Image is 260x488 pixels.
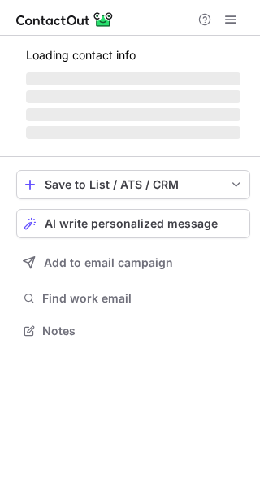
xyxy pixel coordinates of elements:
img: ContactOut v5.3.10 [16,10,114,29]
span: Find work email [42,291,244,306]
span: AI write personalized message [45,217,218,230]
button: Add to email campaign [16,248,250,277]
span: ‌ [26,108,240,121]
button: Notes [16,320,250,342]
button: Find work email [16,287,250,310]
p: Loading contact info [26,49,240,62]
div: Save to List / ATS / CRM [45,178,222,191]
span: Notes [42,324,244,338]
button: save-profile-one-click [16,170,250,199]
span: ‌ [26,90,240,103]
button: AI write personalized message [16,209,250,238]
span: Add to email campaign [44,256,173,269]
span: ‌ [26,126,240,139]
span: ‌ [26,72,240,85]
